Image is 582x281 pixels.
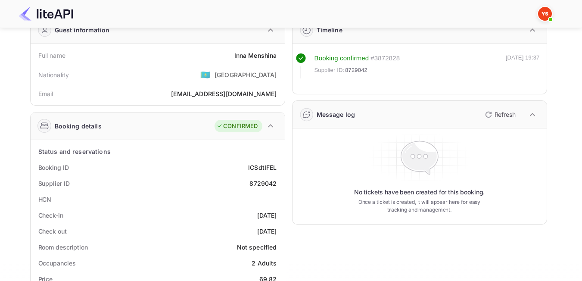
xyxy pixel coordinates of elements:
[352,198,488,214] p: Once a ticket is created, it will appear here for easy tracking and management.
[38,243,88,252] div: Room description
[19,7,73,21] img: LiteAPI Logo
[38,70,69,79] div: Nationality
[317,110,355,119] div: Message log
[249,179,277,188] div: 8729042
[317,25,342,34] div: Timeline
[480,108,519,122] button: Refresh
[248,163,277,172] div: lCSdtIFEL
[171,89,277,98] div: [EMAIL_ADDRESS][DOMAIN_NAME]
[38,195,52,204] div: HCN
[314,66,345,75] span: Supplier ID:
[495,110,516,119] p: Refresh
[257,227,277,236] div: [DATE]
[237,243,277,252] div: Not specified
[345,66,367,75] span: 8729042
[38,259,76,268] div: Occupancies
[538,7,552,21] img: Yandex Support
[215,70,277,79] div: [GEOGRAPHIC_DATA]
[257,211,277,220] div: [DATE]
[38,51,65,60] div: Full name
[38,179,70,188] div: Supplier ID
[252,259,277,268] div: 2 Adults
[38,147,111,156] div: Status and reservations
[38,89,53,98] div: Email
[38,227,67,236] div: Check out
[354,188,485,197] p: No tickets have been created for this booking.
[200,67,210,82] span: United States
[38,163,69,172] div: Booking ID
[55,25,110,34] div: Guest information
[234,51,277,60] div: Inna Menshina
[370,53,400,63] div: # 3872828
[55,122,102,131] div: Booking details
[506,53,540,78] div: [DATE] 19:37
[314,53,369,63] div: Booking confirmed
[38,211,63,220] div: Check-in
[217,122,258,131] div: CONFIRMED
